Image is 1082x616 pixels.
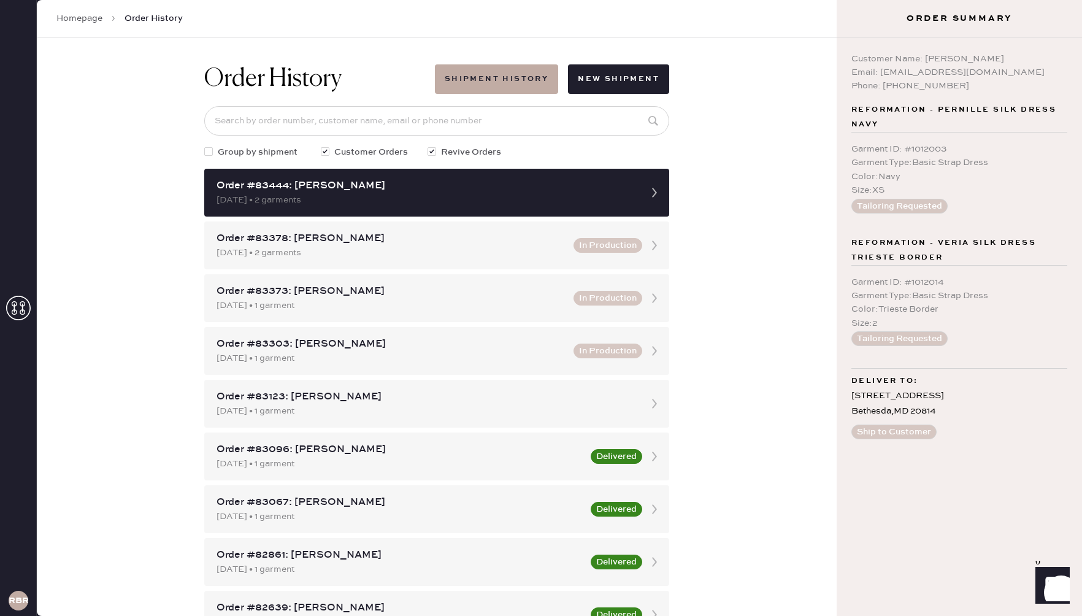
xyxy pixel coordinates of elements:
button: In Production [574,344,642,358]
span: Customer Orders [334,145,408,159]
div: Garment ID : # 1012003 [851,142,1067,156]
div: Order #82861: [PERSON_NAME] [217,548,583,563]
div: Order #83096: [PERSON_NAME] [217,442,583,457]
h1: Order History [204,64,342,94]
div: Size : XS [851,183,1067,197]
div: Garment ID : # 1012014 [851,275,1067,289]
div: Color : Navy [851,170,1067,183]
h3: Order Summary [837,12,1082,25]
div: [DATE] • 1 garment [217,563,583,576]
button: Delivered [591,449,642,464]
span: Revive Orders [441,145,501,159]
span: Deliver to: [851,374,918,388]
button: Shipment History [435,64,558,94]
div: Order #83444: [PERSON_NAME] [217,179,635,193]
div: Email: [EMAIL_ADDRESS][DOMAIN_NAME] [851,66,1067,79]
a: Homepage [56,12,102,25]
div: Size : 2 [851,317,1067,330]
h3: RBRA [9,596,28,605]
div: [DATE] • 1 garment [217,510,583,523]
div: Color : Trieste Border [851,302,1067,316]
button: Delivered [591,502,642,517]
div: Order #83373: [PERSON_NAME] [217,284,566,299]
div: [DATE] • 1 garment [217,299,566,312]
div: Order #83378: [PERSON_NAME] [217,231,566,246]
div: [DATE] • 1 garment [217,404,635,418]
span: Order History [125,12,183,25]
div: [STREET_ADDRESS] Bethesda , MD 20814 [851,388,1067,419]
div: Order #82639: [PERSON_NAME] [217,601,583,615]
iframe: Front Chat [1024,561,1076,614]
div: [DATE] • 1 garment [217,457,583,471]
div: Order #83123: [PERSON_NAME] [217,390,635,404]
div: Phone: [PHONE_NUMBER] [851,79,1067,93]
div: Order #83067: [PERSON_NAME] [217,495,583,510]
button: New Shipment [568,64,669,94]
div: [DATE] • 2 garments [217,193,635,207]
div: Order #83303: [PERSON_NAME] [217,337,566,352]
span: Reformation - Veria silk dress Trieste Border [851,236,1067,265]
button: In Production [574,291,642,306]
button: Delivered [591,555,642,569]
button: Ship to Customer [851,425,937,439]
span: Reformation - Pernille Silk Dress Navy [851,102,1067,132]
div: [DATE] • 1 garment [217,352,566,365]
button: Tailoring Requested [851,331,948,346]
button: Tailoring Requested [851,199,948,214]
div: Customer Name: [PERSON_NAME] [851,52,1067,66]
span: Group by shipment [218,145,297,159]
div: [DATE] • 2 garments [217,246,566,260]
div: Garment Type : Basic Strap Dress [851,289,1067,302]
div: Garment Type : Basic Strap Dress [851,156,1067,169]
button: In Production [574,238,642,253]
input: Search by order number, customer name, email or phone number [204,106,669,136]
